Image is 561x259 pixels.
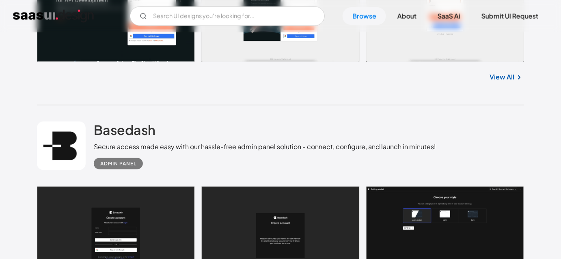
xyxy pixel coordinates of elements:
[130,6,325,26] input: Search UI designs you're looking for...
[94,122,155,138] h2: Basedash
[428,7,470,25] a: SaaS Ai
[343,7,386,25] a: Browse
[100,159,136,169] div: Admin Panel
[94,142,436,152] div: Secure access made easy with our hassle-free admin panel solution - connect, configure, and launc...
[490,72,514,82] a: View All
[13,10,94,23] a: home
[388,7,426,25] a: About
[130,6,325,26] form: Email Form
[472,7,548,25] a: Submit UI Request
[94,122,155,142] a: Basedash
